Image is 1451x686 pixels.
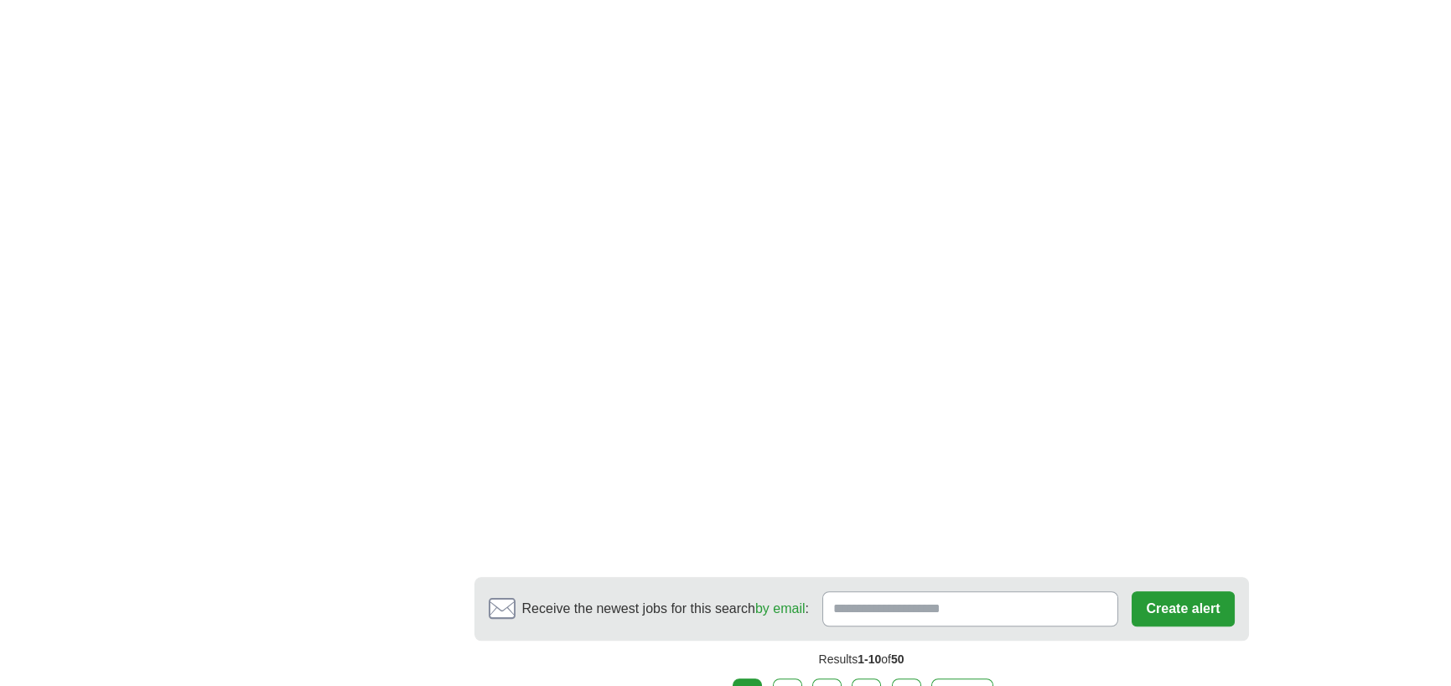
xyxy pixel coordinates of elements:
[1132,591,1234,626] button: Create alert
[891,652,904,666] span: 50
[522,599,809,619] span: Receive the newest jobs for this search :
[755,601,806,616] a: by email
[858,652,881,666] span: 1-10
[474,641,1249,678] div: Results of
